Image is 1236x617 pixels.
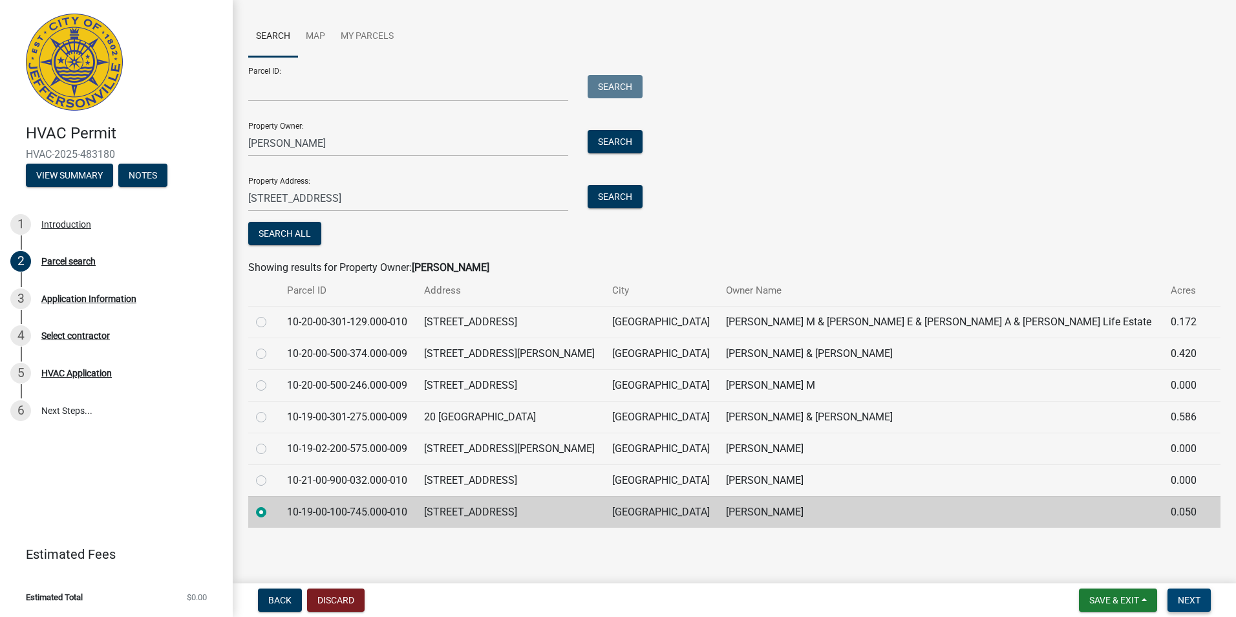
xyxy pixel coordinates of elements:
[604,464,719,496] td: [GEOGRAPHIC_DATA]
[416,433,604,464] td: [STREET_ADDRESS][PERSON_NAME]
[1163,433,1205,464] td: 0.000
[333,16,401,58] a: My Parcels
[279,338,416,369] td: 10-20-00-500-374.000-009
[248,16,298,58] a: Search
[41,220,91,229] div: Introduction
[718,433,1163,464] td: [PERSON_NAME]
[588,130,643,153] button: Search
[10,251,31,272] div: 2
[416,306,604,338] td: [STREET_ADDRESS]
[604,369,719,401] td: [GEOGRAPHIC_DATA]
[718,401,1163,433] td: [PERSON_NAME] & [PERSON_NAME]
[588,185,643,208] button: Search
[26,171,113,181] wm-modal-confirm: Summary
[41,369,112,378] div: HVAC Application
[26,593,83,601] span: Estimated Total
[187,593,207,601] span: $0.00
[416,496,604,528] td: [STREET_ADDRESS]
[416,276,604,306] th: Address
[718,338,1163,369] td: [PERSON_NAME] & [PERSON_NAME]
[279,433,416,464] td: 10-19-02-200-575.000-009
[10,288,31,309] div: 3
[118,164,167,187] button: Notes
[258,589,302,612] button: Back
[26,148,207,160] span: HVAC-2025-483180
[279,276,416,306] th: Parcel ID
[41,331,110,340] div: Select contractor
[1163,338,1205,369] td: 0.420
[10,214,31,235] div: 1
[248,260,1220,276] div: Showing results for Property Owner:
[604,496,719,528] td: [GEOGRAPHIC_DATA]
[604,401,719,433] td: [GEOGRAPHIC_DATA]
[1163,496,1205,528] td: 0.050
[718,276,1163,306] th: Owner Name
[10,541,212,567] a: Estimated Fees
[1079,589,1157,612] button: Save & Exit
[718,369,1163,401] td: [PERSON_NAME] M
[279,401,416,433] td: 10-19-00-301-275.000-009
[604,338,719,369] td: [GEOGRAPHIC_DATA]
[1167,589,1211,612] button: Next
[1163,401,1205,433] td: 0.586
[588,75,643,98] button: Search
[10,363,31,384] div: 5
[1163,464,1205,496] td: 0.000
[416,464,604,496] td: [STREET_ADDRESS]
[279,306,416,338] td: 10-20-00-301-129.000-010
[10,400,31,421] div: 6
[118,171,167,181] wm-modal-confirm: Notes
[604,276,719,306] th: City
[248,222,321,245] button: Search All
[718,464,1163,496] td: [PERSON_NAME]
[416,369,604,401] td: [STREET_ADDRESS]
[26,124,222,143] h4: HVAC Permit
[1089,595,1139,605] span: Save & Exit
[279,496,416,528] td: 10-19-00-100-745.000-010
[41,294,136,303] div: Application Information
[718,496,1163,528] td: [PERSON_NAME]
[412,261,489,274] strong: [PERSON_NAME]
[1163,369,1205,401] td: 0.000
[10,325,31,346] div: 4
[416,338,604,369] td: [STREET_ADDRESS][PERSON_NAME]
[268,595,292,605] span: Back
[718,306,1163,338] td: [PERSON_NAME] M & [PERSON_NAME] E & [PERSON_NAME] A & [PERSON_NAME] Life Estate
[307,589,365,612] button: Discard
[416,401,604,433] td: 20 [GEOGRAPHIC_DATA]
[26,164,113,187] button: View Summary
[604,433,719,464] td: [GEOGRAPHIC_DATA]
[279,464,416,496] td: 10-21-00-900-032.000-010
[1163,276,1205,306] th: Acres
[26,14,123,111] img: City of Jeffersonville, Indiana
[604,306,719,338] td: [GEOGRAPHIC_DATA]
[1163,306,1205,338] td: 0.172
[1178,595,1200,605] span: Next
[298,16,333,58] a: Map
[41,257,96,266] div: Parcel search
[279,369,416,401] td: 10-20-00-500-246.000-009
